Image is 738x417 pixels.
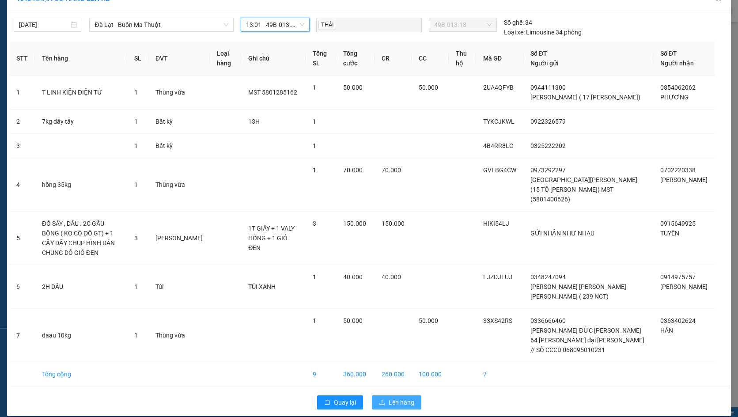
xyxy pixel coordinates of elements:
span: down [223,22,229,27]
span: Quay lại [334,398,356,407]
td: ĐỒ SÂY , DÂU . 2C GẤU BÔNG ( KO CÓ ĐỒ GT) + 1 CẬY DẬY CHỤP HÌNH DÁN CHUNG DÔ GIỎ ĐEN [35,212,127,265]
td: Tổng cộng [35,362,127,387]
input: 13/10/2025 [19,20,69,30]
span: 13:01 - 49B-013.18 [246,18,304,31]
td: 7 [9,309,35,362]
td: Thùng vừa [148,76,210,110]
span: 0702220338 [660,167,696,174]
span: 2UA4QFYB [483,84,514,91]
span: 0922326579 [530,118,566,125]
span: upload [379,399,385,406]
span: 0336666460 [530,317,566,324]
td: Thùng vừa [148,309,210,362]
span: 1 [134,142,138,149]
th: Ghi chú [241,42,306,76]
td: Bất kỳ [148,110,210,134]
span: [PERSON_NAME] [660,176,708,183]
span: 50.000 [343,84,363,91]
td: 1 [9,76,35,110]
div: 34 [504,18,532,27]
td: 100.000 [412,362,449,387]
th: SL [127,42,148,76]
span: Số ĐT [530,50,547,57]
td: 5 [9,212,35,265]
td: 2 [9,110,35,134]
span: PHƯƠNG [660,94,689,101]
td: 3 [9,134,35,158]
span: 3 [134,235,138,242]
span: 4B4RR8LC [483,142,513,149]
span: HIKI54LJ [483,220,509,227]
span: THÁI [318,20,335,30]
span: 1 [313,142,316,149]
th: Tổng cước [336,42,375,76]
span: 50.000 [343,317,363,324]
span: HÂN [660,327,673,334]
span: LJZDJLUJ [483,273,512,281]
td: daau 10kg [35,309,127,362]
span: [PERSON_NAME] ĐỨC [PERSON_NAME] 64 [PERSON_NAME] đại [PERSON_NAME] // SỐ CCCD 068095010231 [530,327,644,353]
span: 3 [313,220,316,227]
span: 150.000 [343,220,366,227]
span: 1 [313,84,316,91]
span: 1 [313,317,316,324]
span: 0854062062 [660,84,696,91]
span: GỬI NHẬN NHƯ NHAU [530,230,594,237]
td: 260.000 [375,362,412,387]
span: Người gửi [530,60,559,67]
th: ĐVT [148,42,210,76]
span: Đà Lạt - Buôn Ma Thuột [95,18,228,31]
th: Thu hộ [449,42,476,76]
span: 150.000 [382,220,405,227]
th: Loại hàng [210,42,241,76]
span: 40.000 [343,273,363,281]
button: rollbackQuay lại [317,395,363,409]
td: 7kg dây tây [35,110,127,134]
span: 0348247094 [530,273,566,281]
span: 50.000 [419,317,438,324]
th: Tên hàng [35,42,127,76]
span: 0363402624 [660,317,696,324]
th: Mã GD [476,42,523,76]
span: [GEOGRAPHIC_DATA][PERSON_NAME] (15 TÔ [PERSON_NAME]) MST (5801400626) [530,176,637,203]
td: 360.000 [336,362,375,387]
td: Túi [148,265,210,309]
td: Bất kỳ [148,134,210,158]
span: 0325222202 [530,142,566,149]
td: 7 [476,362,523,387]
span: [PERSON_NAME] ( 17 [PERSON_NAME]) [530,94,640,101]
span: 1 [313,273,316,281]
td: 9 [306,362,336,387]
span: Loại xe: [504,27,525,37]
span: Lên hàng [389,398,414,407]
span: 49B-013.18 [434,18,492,31]
td: 6 [9,265,35,309]
td: [PERSON_NAME] [148,212,210,265]
span: 1 [134,283,138,290]
span: 70.000 [343,167,363,174]
span: 1T GIẤY + 1 VALY HỒNG + 1 GIỎ ĐEN [248,225,295,251]
span: 1 [134,181,138,188]
span: 0973292297 [530,167,566,174]
th: STT [9,42,35,76]
span: [PERSON_NAME] [660,283,708,290]
td: Thùng vừa [148,158,210,212]
span: 40.000 [382,273,401,281]
span: TUYỀN [660,230,679,237]
span: rollback [324,399,330,406]
td: T LINH KIỆN ĐIỆN TỬ [35,76,127,110]
div: Limousine 34 phòng [504,27,582,37]
span: 1 [313,167,316,174]
span: 33XS42RS [483,317,512,324]
span: 1 [134,332,138,339]
span: 13H [248,118,260,125]
th: Tổng SL [306,42,336,76]
span: 50.000 [419,84,438,91]
span: 1 [134,89,138,96]
td: 4 [9,158,35,212]
span: TÚI XANH [248,283,276,290]
span: GVLBG4CW [483,167,516,174]
span: 1 [134,118,138,125]
span: 0914975757 [660,273,696,281]
th: CC [412,42,449,76]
